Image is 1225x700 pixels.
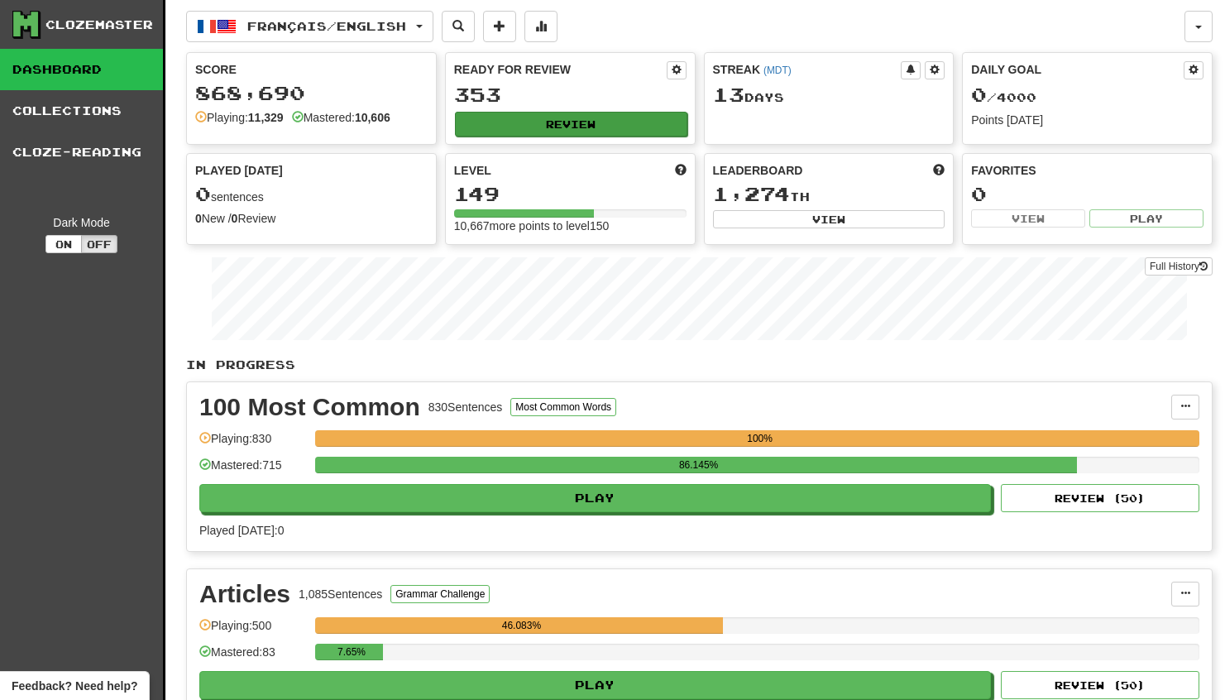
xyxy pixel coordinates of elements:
[971,83,987,106] span: 0
[713,84,945,106] div: Day s
[320,457,1077,473] div: 86.145%
[1001,484,1199,512] button: Review (50)
[971,112,1203,128] div: Points [DATE]
[454,162,491,179] span: Level
[1089,209,1203,228] button: Play
[195,83,428,103] div: 868,690
[763,65,792,76] a: (MDT)
[199,644,307,671] div: Mastered: 83
[81,235,117,253] button: Off
[320,430,1199,447] div: 100%
[199,457,307,484] div: Mastered: 715
[454,184,687,204] div: 149
[524,11,557,42] button: More stats
[713,182,790,205] span: 1,274
[195,182,211,205] span: 0
[199,582,290,607] div: Articles
[713,162,803,179] span: Leaderboard
[195,162,283,179] span: Played [DATE]
[248,111,284,124] strong: 11,329
[355,111,390,124] strong: 10,606
[12,678,137,694] span: Open feedback widget
[186,11,433,42] button: Français/English
[971,61,1184,79] div: Daily Goal
[1145,257,1213,276] a: Full History
[12,214,151,231] div: Dark Mode
[454,61,667,78] div: Ready for Review
[195,210,428,227] div: New / Review
[199,484,991,512] button: Play
[292,109,390,126] div: Mastered:
[455,112,687,137] button: Review
[454,84,687,105] div: 353
[713,210,945,228] button: View
[971,90,1036,104] span: / 4000
[320,644,383,660] div: 7.65%
[199,395,420,420] div: 100 Most Common
[713,61,902,78] div: Streak
[713,184,945,205] div: th
[199,430,307,458] div: Playing: 830
[195,109,284,126] div: Playing:
[186,357,1213,373] p: In Progress
[199,524,284,537] span: Played [DATE]: 0
[45,235,82,253] button: On
[510,398,616,416] button: Most Common Words
[442,11,475,42] button: Search sentences
[483,11,516,42] button: Add sentence to collection
[675,162,687,179] span: Score more points to level up
[428,399,503,415] div: 830 Sentences
[971,184,1203,204] div: 0
[320,617,722,634] div: 46.083%
[45,17,153,33] div: Clozemaster
[195,61,428,78] div: Score
[971,162,1203,179] div: Favorites
[713,83,744,106] span: 13
[454,218,687,234] div: 10,667 more points to level 150
[232,212,238,225] strong: 0
[1001,671,1199,699] button: Review (50)
[195,212,202,225] strong: 0
[299,586,382,602] div: 1,085 Sentences
[247,19,406,33] span: Français / English
[971,209,1085,228] button: View
[199,617,307,645] div: Playing: 500
[933,162,945,179] span: This week in points, UTC
[199,671,991,699] button: Play
[390,585,490,603] button: Grammar Challenge
[195,184,428,205] div: sentences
